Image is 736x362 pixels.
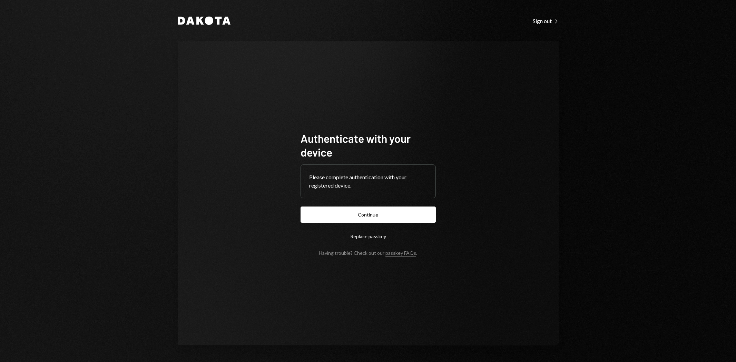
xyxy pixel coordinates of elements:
a: passkey FAQs [385,250,416,257]
a: Sign out [533,17,559,24]
h1: Authenticate with your device [301,131,436,159]
div: Having trouble? Check out our . [319,250,417,256]
div: Please complete authentication with your registered device. [309,173,427,190]
button: Continue [301,207,436,223]
button: Replace passkey [301,228,436,244]
div: Sign out [533,18,559,24]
